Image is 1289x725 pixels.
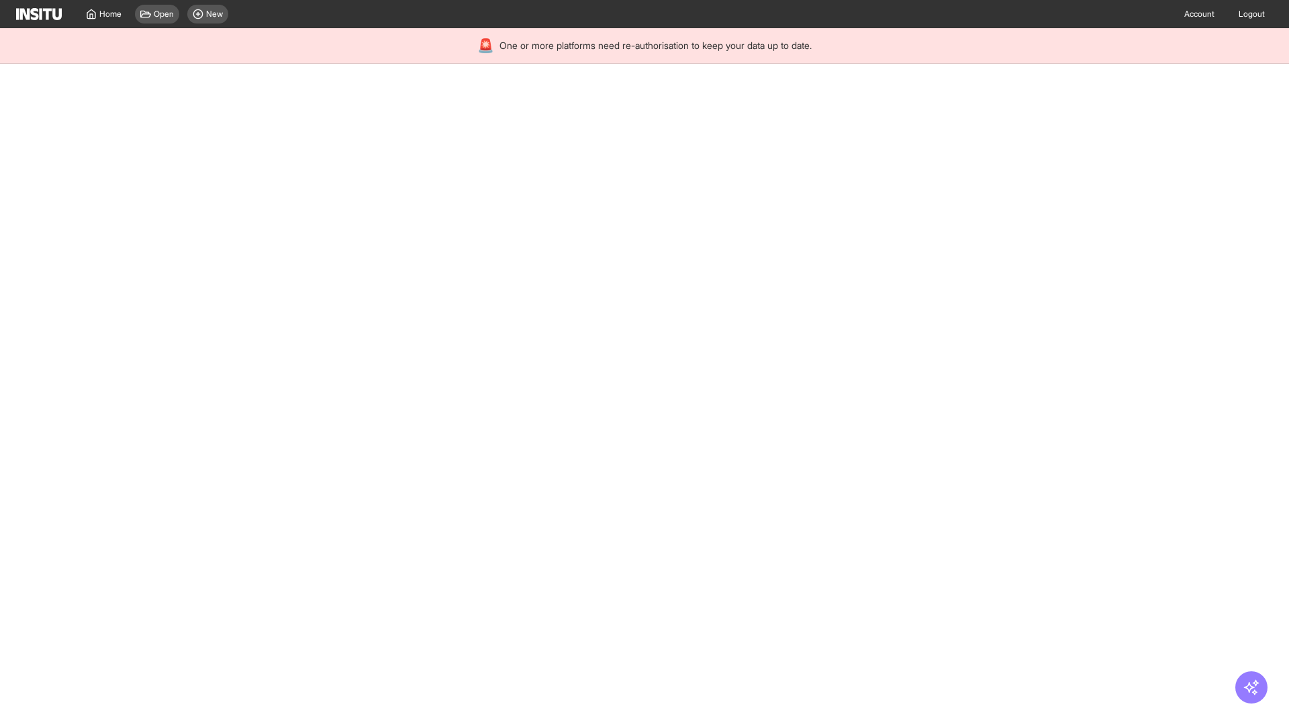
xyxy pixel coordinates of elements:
[154,9,174,19] span: Open
[16,8,62,20] img: Logo
[477,36,494,55] div: 🚨
[99,9,122,19] span: Home
[499,39,812,52] span: One or more platforms need re-authorisation to keep your data up to date.
[206,9,223,19] span: New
